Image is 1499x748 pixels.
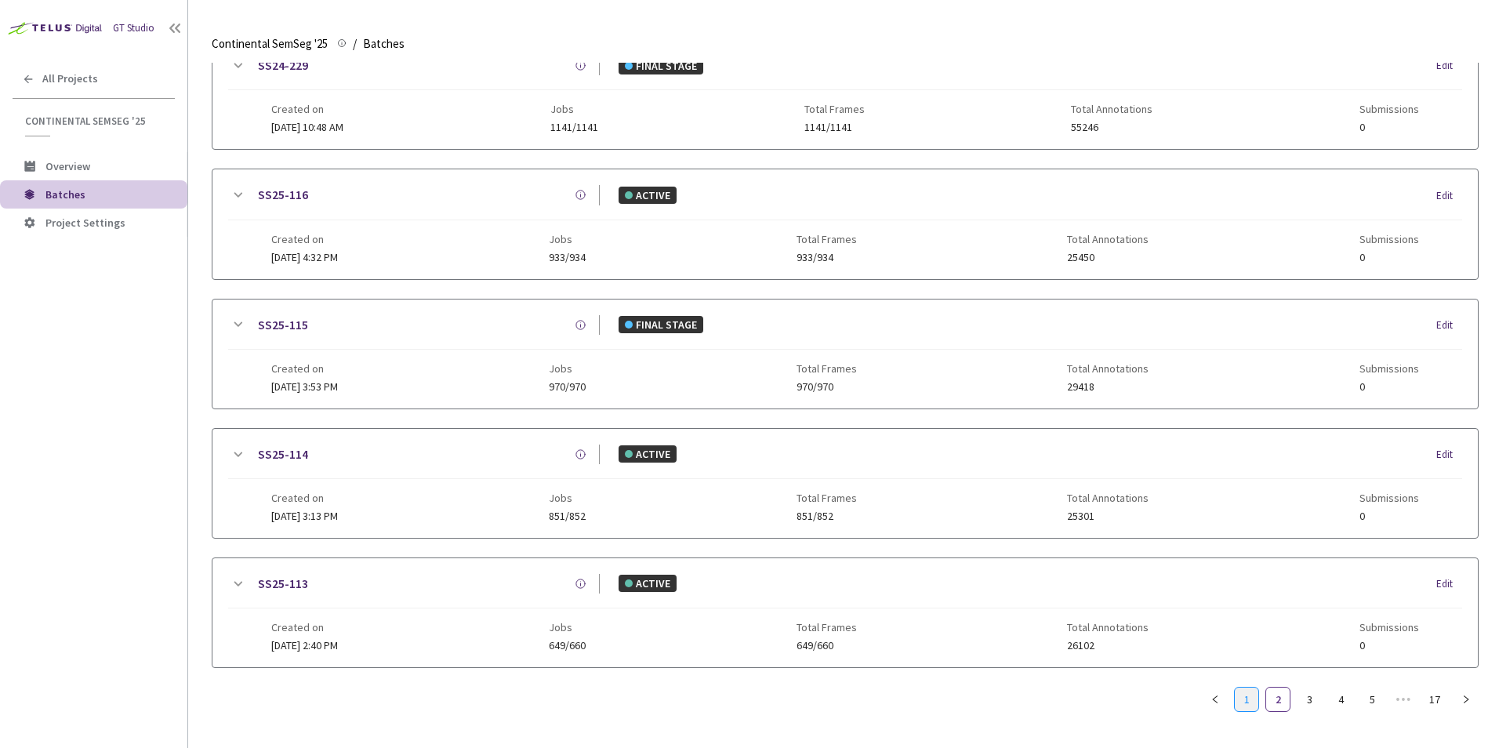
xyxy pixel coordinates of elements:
[1359,381,1419,393] span: 0
[212,34,328,53] span: Continental SemSeg '25
[271,492,338,504] span: Created on
[1298,688,1321,711] a: 3
[363,34,405,53] span: Batches
[549,621,586,634] span: Jobs
[619,57,703,74] div: FINAL STAGE
[271,621,338,634] span: Created on
[619,187,677,204] div: ACTIVE
[1071,103,1152,115] span: Total Annotations
[271,638,338,652] span: [DATE] 2:40 PM
[258,56,308,75] a: SS24-229
[1454,687,1479,712] li: Next Page
[271,509,338,523] span: [DATE] 3:13 PM
[258,574,308,594] a: SS25-113
[258,315,308,335] a: SS25-115
[797,362,857,375] span: Total Frames
[258,445,308,464] a: SS25-114
[1235,688,1258,711] a: 1
[1359,362,1419,375] span: Submissions
[212,558,1478,667] div: SS25-113ACTIVEEditCreated on[DATE] 2:40 PMJobs649/660Total Frames649/660Total Annotations26102Sub...
[550,103,598,115] span: Jobs
[1436,576,1462,592] div: Edit
[797,252,857,263] span: 933/934
[271,379,338,394] span: [DATE] 3:53 PM
[549,381,586,393] span: 970/970
[619,316,703,333] div: FINAL STAGE
[797,233,857,245] span: Total Frames
[1423,688,1446,711] a: 17
[1436,188,1462,204] div: Edit
[619,445,677,463] div: ACTIVE
[1067,233,1149,245] span: Total Annotations
[804,103,865,115] span: Total Frames
[271,103,343,115] span: Created on
[1391,687,1416,712] span: •••
[1454,687,1479,712] button: right
[1359,252,1419,263] span: 0
[271,120,343,134] span: [DATE] 10:48 AM
[1360,688,1384,711] a: 5
[212,40,1478,149] div: SS24-229FINAL STAGEEditCreated on[DATE] 10:48 AMJobs1141/1141Total Frames1141/1141Total Annotatio...
[1359,122,1419,133] span: 0
[45,187,85,202] span: Batches
[1071,122,1152,133] span: 55246
[1359,103,1419,115] span: Submissions
[1359,233,1419,245] span: Submissions
[549,492,586,504] span: Jobs
[1067,621,1149,634] span: Total Annotations
[1234,687,1259,712] li: 1
[549,510,586,522] span: 851/852
[549,640,586,652] span: 649/660
[1203,687,1228,712] button: left
[1391,687,1416,712] li: Next 5 Pages
[1436,58,1462,74] div: Edit
[271,233,338,245] span: Created on
[1297,687,1322,712] li: 3
[797,510,857,522] span: 851/852
[797,621,857,634] span: Total Frames
[1266,688,1290,711] a: 2
[212,300,1478,408] div: SS25-115FINAL STAGEEditCreated on[DATE] 3:53 PMJobs970/970Total Frames970/970Total Annotations294...
[1210,695,1220,704] span: left
[1067,510,1149,522] span: 25301
[797,492,857,504] span: Total Frames
[1067,252,1149,263] span: 25450
[42,72,98,85] span: All Projects
[1422,687,1447,712] li: 17
[271,362,338,375] span: Created on
[619,575,677,592] div: ACTIVE
[550,122,598,133] span: 1141/1141
[1067,381,1149,393] span: 29418
[1461,695,1471,704] span: right
[212,429,1478,538] div: SS25-114ACTIVEEditCreated on[DATE] 3:13 PMJobs851/852Total Frames851/852Total Annotations25301Sub...
[212,169,1478,278] div: SS25-116ACTIVEEditCreated on[DATE] 4:32 PMJobs933/934Total Frames933/934Total Annotations25450Sub...
[45,216,125,230] span: Project Settings
[1436,318,1462,333] div: Edit
[1329,688,1352,711] a: 4
[1203,687,1228,712] li: Previous Page
[1359,510,1419,522] span: 0
[1436,447,1462,463] div: Edit
[549,362,586,375] span: Jobs
[271,250,338,264] span: [DATE] 4:32 PM
[45,159,90,173] span: Overview
[797,381,857,393] span: 970/970
[1328,687,1353,712] li: 4
[549,233,586,245] span: Jobs
[797,640,857,652] span: 649/660
[1067,492,1149,504] span: Total Annotations
[804,122,865,133] span: 1141/1141
[25,114,165,128] span: Continental SemSeg '25
[113,21,154,36] div: GT Studio
[1359,640,1419,652] span: 0
[258,185,308,205] a: SS25-116
[1265,687,1290,712] li: 2
[1067,640,1149,652] span: 26102
[353,34,357,53] li: /
[1359,687,1385,712] li: 5
[1359,621,1419,634] span: Submissions
[1359,492,1419,504] span: Submissions
[1067,362,1149,375] span: Total Annotations
[549,252,586,263] span: 933/934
